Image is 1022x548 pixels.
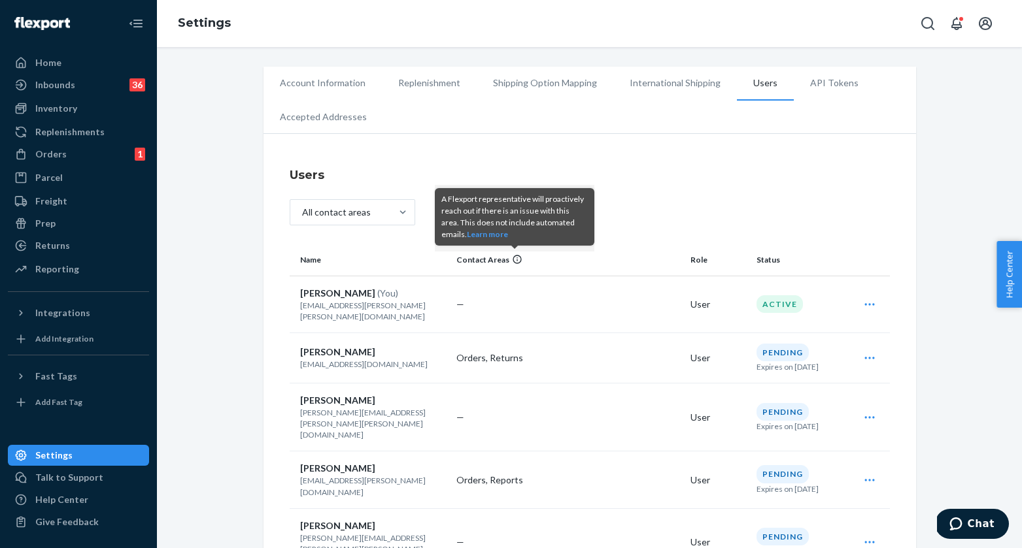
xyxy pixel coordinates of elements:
[8,302,149,323] button: Integrations
[8,366,149,387] button: Fast Tags
[300,475,447,497] p: [EMAIL_ADDRESS][PERSON_NAME][DOMAIN_NAME]
[8,489,149,510] a: Help Center
[167,5,241,42] ol: breadcrumbs
[853,404,887,430] div: Open user actions
[613,67,737,99] li: International Shipping
[8,235,149,256] a: Returns
[8,144,149,165] a: Orders1
[35,239,70,252] div: Returns
[35,449,73,462] div: Settings
[300,300,447,322] p: [EMAIL_ADDRESS][PERSON_NAME][PERSON_NAME][DOMAIN_NAME]
[300,359,447,370] p: [EMAIL_ADDRESS][DOMAIN_NAME]
[853,291,887,317] div: Open user actions
[300,395,375,406] span: [PERSON_NAME]
[972,10,998,37] button: Open account menu
[264,67,382,99] li: Account Information
[8,259,149,280] a: Reporting
[737,67,794,101] li: Users
[129,78,145,91] div: 36
[8,467,149,488] button: Talk to Support
[35,78,75,91] div: Inbounds
[456,411,464,423] span: —
[35,333,94,344] div: Add Integration
[123,10,149,37] button: Close Navigation
[35,148,67,161] div: Orders
[467,229,508,240] button: Learn more
[8,392,149,413] a: Add Fast Tag
[35,102,77,115] div: Inventory
[456,536,464,547] span: —
[8,329,149,349] a: Add Integration
[8,74,149,95] a: Inbounds36
[300,346,375,357] span: [PERSON_NAME]
[382,67,477,99] li: Replenishment
[35,471,103,484] div: Talk to Support
[290,167,890,184] h4: Users
[8,167,149,188] a: Parcel
[35,370,77,383] div: Fast Tags
[377,287,398,298] span: (You)
[456,298,464,310] span: —
[290,244,452,276] th: Name
[300,462,375,474] span: [PERSON_NAME]
[757,403,809,421] div: Pending
[35,515,99,528] div: Give Feedback
[135,148,145,161] div: 1
[35,263,79,276] div: Reporting
[757,528,809,545] div: Pending
[35,195,67,208] div: Freight
[794,67,875,99] li: API Tokens
[8,191,149,212] a: Freight
[944,10,970,37] button: Open notifications
[751,244,847,276] th: Status
[8,213,149,234] a: Prep
[300,287,375,298] span: [PERSON_NAME]
[300,407,447,440] p: [PERSON_NAME][EMAIL_ADDRESS][PERSON_NAME][PERSON_NAME][DOMAIN_NAME]
[35,125,105,138] div: Replenishments
[937,509,1009,541] iframe: Opens a widget where you can chat to one of our agents
[757,421,819,432] p: Expires on [DATE]
[456,474,680,487] p: Orders, Reports
[757,295,803,313] div: Active
[757,361,819,372] p: Expires on [DATE]
[685,383,751,451] td: User
[8,511,149,532] button: Give Feedback
[853,345,887,371] div: Open user actions
[451,244,685,276] th: Contact Areas
[441,193,588,240] div: A Flexport representative will proactively reach out if there is an issue with this area. This do...
[757,465,809,483] div: Pending
[685,276,751,332] td: User
[685,244,751,276] th: Role
[300,520,375,531] span: [PERSON_NAME]
[35,306,90,319] div: Integrations
[14,17,70,30] img: Flexport logo
[35,493,88,506] div: Help Center
[35,171,63,184] div: Parcel
[757,483,819,494] p: Expires on [DATE]
[996,241,1022,308] button: Help Center
[8,52,149,73] a: Home
[8,445,149,466] a: Settings
[35,217,56,230] div: Prep
[853,467,887,493] div: Open user actions
[178,16,231,30] a: Settings
[757,344,809,361] div: Pending
[35,56,61,69] div: Home
[35,396,82,408] div: Add Fast Tag
[302,206,371,219] div: All contact areas
[915,10,941,37] button: Open Search Box
[685,332,751,383] td: User
[264,101,383,133] li: Accepted Addresses
[477,67,613,99] li: Shipping Option Mapping
[8,121,149,142] a: Replenishments
[685,451,751,508] td: User
[8,98,149,119] a: Inventory
[456,351,680,364] p: Orders, Returns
